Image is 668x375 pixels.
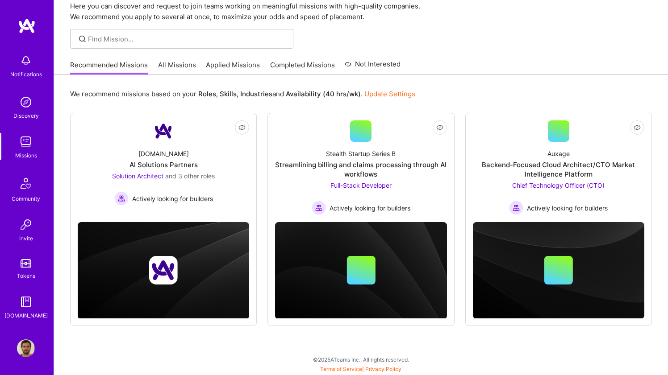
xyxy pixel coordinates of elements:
img: teamwork [17,133,35,151]
p: We recommend missions based on your , , and . [70,89,415,99]
i: icon EyeClosed [436,124,443,131]
span: Actively looking for builders [132,194,213,203]
img: Actively looking for builders [114,191,129,206]
img: Actively looking for builders [312,201,326,215]
img: discovery [17,93,35,111]
div: [DOMAIN_NAME] [4,311,48,320]
a: User Avatar [15,339,37,357]
i: icon SearchGrey [77,34,88,44]
i: icon EyeClosed [634,124,641,131]
img: Actively looking for builders [509,201,523,215]
div: © 2025 ATeams Inc., All rights reserved. [54,348,668,371]
b: Roles [198,90,216,98]
img: Community [15,173,37,194]
div: Invite [19,234,33,243]
div: Stealth Startup Series B [326,149,396,158]
i: icon EyeClosed [238,124,246,131]
img: User Avatar [17,339,35,357]
span: | [320,366,401,372]
p: Here you can discover and request to join teams working on meaningful missions with high-quality ... [70,1,652,22]
div: Notifications [10,70,42,79]
a: Update Settings [364,90,415,98]
div: Tokens [17,271,35,280]
img: cover [473,222,644,319]
div: Auxage [547,149,570,158]
img: bell [17,52,35,70]
b: Availability (40 hrs/wk) [286,90,361,98]
img: cover [78,222,249,319]
img: cover [275,222,447,319]
div: Streamlining billing and claims processing through AI workflows [275,160,447,179]
a: Company Logo[DOMAIN_NAME]AI Solutions PartnersSolution Architect and 3 other rolesActively lookin... [78,120,249,215]
a: Not Interested [345,59,401,75]
input: Find Mission... [88,34,287,44]
img: tokens [21,259,31,268]
div: Backend-Focused Cloud Architect/CTO Market Intelligence Platform [473,160,644,179]
span: Chief Technology Officer (CTO) [512,181,605,189]
span: Actively looking for builders [527,203,608,213]
span: Actively looking for builders [330,203,410,213]
div: Discovery [13,111,39,120]
a: Stealth Startup Series BStreamlining billing and claims processing through AI workflowsFull-Stack... [275,120,447,215]
b: Industries [240,90,272,98]
img: Company Logo [153,120,174,142]
span: and 3 other roles [165,172,215,180]
span: Full-Stack Developer [330,181,392,189]
img: logo [18,18,36,34]
a: Terms of Service [320,366,362,372]
img: guide book [17,293,35,311]
img: Company logo [149,256,178,284]
div: Missions [15,151,37,160]
span: Solution Architect [112,172,163,180]
div: [DOMAIN_NAME] [138,149,189,158]
a: All Missions [158,60,196,75]
div: AI Solutions Partners [129,160,198,169]
a: Applied Missions [206,60,260,75]
a: Completed Missions [270,60,335,75]
a: Recommended Missions [70,60,148,75]
img: Invite [17,216,35,234]
b: Skills [220,90,237,98]
div: Community [12,194,40,203]
a: AuxageBackend-Focused Cloud Architect/CTO Market Intelligence PlatformChief Technology Officer (C... [473,120,644,215]
a: Privacy Policy [365,366,401,372]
